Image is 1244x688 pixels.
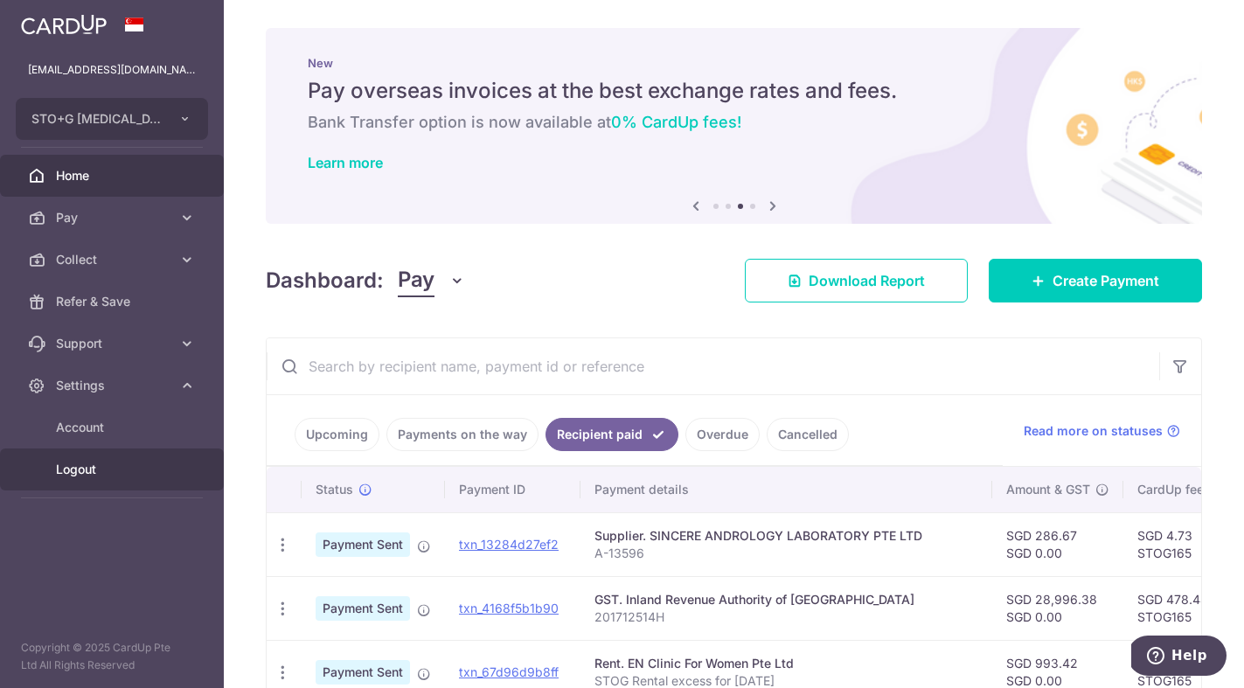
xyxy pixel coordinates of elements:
span: Pay [398,264,434,297]
a: Payments on the way [386,418,539,451]
button: STO+G [MEDICAL_DATA] FERTILITY PRACTICE PTE. LTD. [16,98,208,140]
p: New [308,56,1160,70]
div: Rent. EN Clinic For Women Pte Ltd [594,655,978,672]
span: Payment Sent [316,660,410,685]
input: Search by recipient name, payment id or reference [267,338,1159,394]
a: Cancelled [767,418,849,451]
p: A-13596 [594,545,978,562]
span: Account [56,419,171,436]
span: Refer & Save [56,293,171,310]
a: Create Payment [989,259,1202,302]
a: Overdue [685,418,760,451]
th: Payment ID [445,467,580,512]
h4: Dashboard: [266,265,384,296]
span: Download Report [809,270,925,291]
span: Amount & GST [1006,481,1090,498]
div: GST. Inland Revenue Authority of [GEOGRAPHIC_DATA] [594,591,978,608]
img: CardUp [21,14,107,35]
a: txn_13284d27ef2 [459,537,559,552]
span: Support [56,335,171,352]
span: Read more on statuses [1024,422,1163,440]
a: Recipient paid [546,418,678,451]
a: Upcoming [295,418,379,451]
span: CardUp fee [1137,481,1204,498]
span: Create Payment [1053,270,1159,291]
a: txn_4168f5b1b90 [459,601,559,615]
span: Settings [56,377,171,394]
span: Pay [56,209,171,226]
span: Payment Sent [316,596,410,621]
a: Read more on statuses [1024,422,1180,440]
span: Collect [56,251,171,268]
a: txn_67d96d9b8ff [459,664,559,679]
p: 201712514H [594,608,978,626]
div: Supplier. SINCERE ANDROLOGY LABORATORY PTE LTD [594,527,978,545]
p: [EMAIL_ADDRESS][DOMAIN_NAME] [28,61,196,79]
h5: Pay overseas invoices at the best exchange rates and fees. [308,77,1160,105]
span: STO+G [MEDICAL_DATA] FERTILITY PRACTICE PTE. LTD. [31,110,161,128]
img: International Invoice Banner [266,28,1202,224]
span: Payment Sent [316,532,410,557]
button: Pay [398,264,465,297]
span: 0% CardUp fees! [611,113,741,131]
span: Status [316,481,353,498]
iframe: Opens a widget where you can find more information [1131,636,1227,679]
td: SGD 4.73 STOG165 [1123,512,1237,576]
th: Payment details [580,467,992,512]
h6: Bank Transfer option is now available at [308,112,1160,133]
td: SGD 28,996.38 SGD 0.00 [992,576,1123,640]
a: Download Report [745,259,968,302]
span: Logout [56,461,171,478]
a: Learn more [308,154,383,171]
td: SGD 478.44 STOG165 [1123,576,1237,640]
td: SGD 286.67 SGD 0.00 [992,512,1123,576]
span: Home [56,167,171,184]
